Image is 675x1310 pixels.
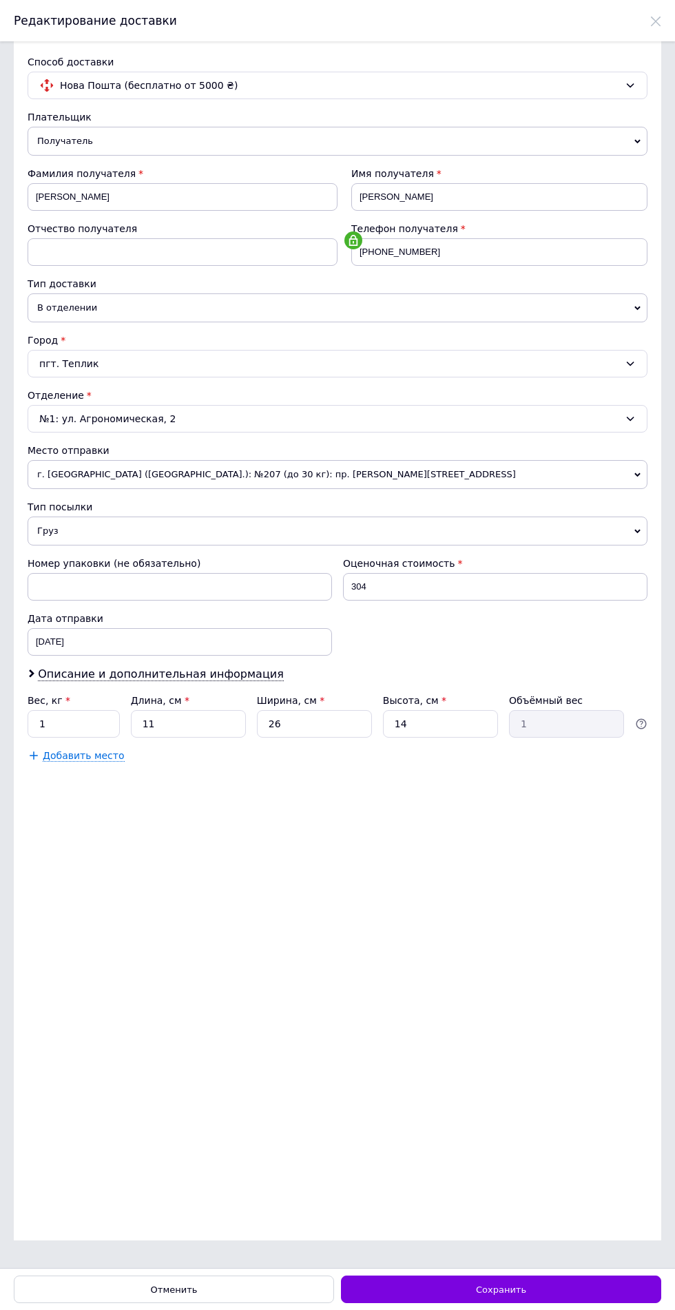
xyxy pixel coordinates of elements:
[28,612,332,625] div: Дата отправки
[28,460,647,489] span: г. [GEOGRAPHIC_DATA] ([GEOGRAPHIC_DATA].): №207 (до 30 кг): пр. [PERSON_NAME][STREET_ADDRESS]
[28,517,647,545] span: Груз
[383,695,446,706] label: Высота, см
[28,445,110,456] span: Место отправки
[476,1285,526,1295] span: Сохранить
[343,557,647,570] div: Оценочная стоимость
[28,55,647,69] div: Способ доставки
[28,127,647,156] span: Получатель
[60,78,619,93] span: Нова Пошта (бесплатно от 5000 ₴)
[38,667,284,681] span: Описание и дополнительная информация
[131,695,189,706] label: Длина, см
[28,405,647,433] div: №1: ул. Агрономическая, 2
[351,238,647,266] input: +380
[509,694,624,707] div: Объёмный вес
[28,388,647,402] div: Отделение
[28,695,70,706] label: Вес, кг
[28,350,647,377] div: пгт. Теплик
[351,223,458,234] span: Телефон получателя
[28,168,136,179] span: Фамилия получателя
[28,278,96,289] span: Тип доставки
[257,695,324,706] label: Ширина, см
[28,112,92,123] span: Плательщик
[28,501,92,512] span: Тип посылки
[151,1285,198,1295] span: Отменить
[28,223,137,234] span: Отчество получателя
[351,168,434,179] span: Имя получателя
[28,557,332,570] div: Номер упаковки (не обязательно)
[14,14,177,28] span: Редактирование доставки
[43,750,125,762] span: Добавить место
[28,333,647,347] div: Город
[28,293,647,322] span: В отделении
